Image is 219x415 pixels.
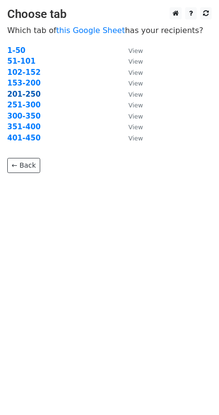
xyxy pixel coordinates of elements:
a: 351-400 [7,122,41,131]
iframe: Chat Widget [171,368,219,415]
small: View [128,113,143,120]
a: View [119,122,143,131]
a: 300-350 [7,112,41,121]
small: View [128,80,143,87]
p: Which tab of has your recipients? [7,25,212,35]
a: ← Back [7,158,40,173]
a: View [119,101,143,109]
a: View [119,57,143,66]
small: View [128,58,143,65]
a: View [119,68,143,77]
small: View [128,135,143,142]
a: View [119,90,143,99]
small: View [128,47,143,54]
h3: Choose tab [7,7,212,21]
a: View [119,134,143,142]
a: 51-101 [7,57,35,66]
small: View [128,102,143,109]
a: View [119,79,143,87]
a: View [119,46,143,55]
a: 401-450 [7,134,41,142]
small: View [128,123,143,131]
a: 251-300 [7,101,41,109]
a: 102-152 [7,68,41,77]
a: this Google Sheet [56,26,125,35]
small: View [128,91,143,98]
a: View [119,112,143,121]
small: View [128,69,143,76]
a: 1-50 [7,46,26,55]
a: 201-250 [7,90,41,99]
a: 153-200 [7,79,41,87]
